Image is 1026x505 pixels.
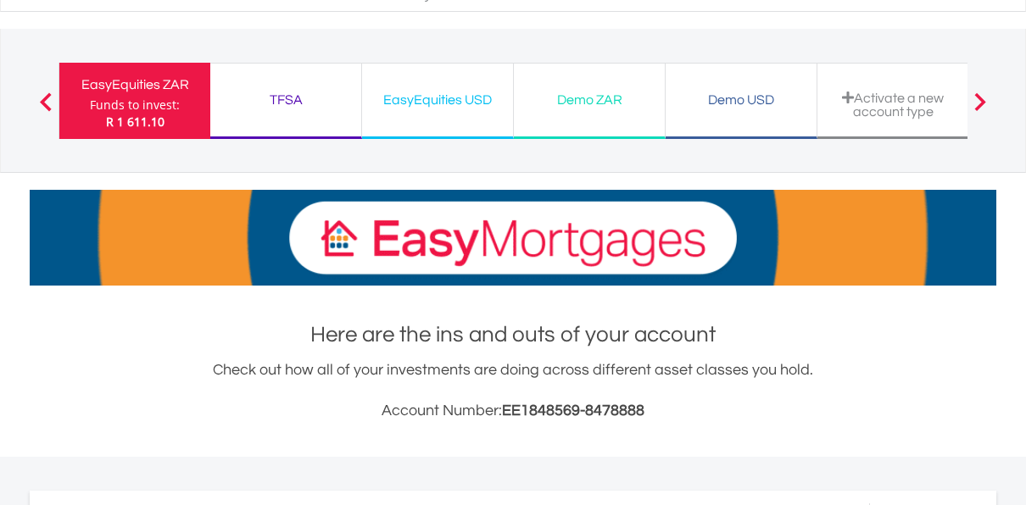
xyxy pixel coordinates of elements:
[90,97,180,114] div: Funds to invest:
[30,190,996,286] img: EasyMortage Promotion Banner
[502,402,644,419] span: EE1848569-8478888
[30,319,996,350] h1: Here are the ins and outs of your account
[676,88,806,112] div: Demo USD
[30,358,996,423] div: Check out how all of your investments are doing across different asset classes you hold.
[372,88,503,112] div: EasyEquities USD
[30,399,996,423] h3: Account Number:
[70,73,200,97] div: EasyEquities ZAR
[524,88,655,112] div: Demo ZAR
[828,91,958,119] div: Activate a new account type
[106,114,164,130] span: R 1 611.10
[220,88,351,112] div: TFSA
